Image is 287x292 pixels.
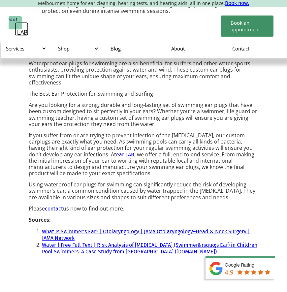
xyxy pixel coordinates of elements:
a: About [166,39,227,58]
p: Please us now to find out more. [29,206,258,212]
p: ‍ [29,280,258,286]
strong: Sources: [29,216,51,223]
a: ear LAB [116,151,134,158]
div: Services [1,39,53,58]
li: These ear plugs are designed to be durable and long-lasting, providing reliable protection even d... [42,1,258,14]
a: Water | Free Full-Text | Risk Analysis of [MEDICAL_DATA] (Swimmer&rsquo;s Ear) in Children Pool S... [42,242,257,255]
h2: ‍ [29,261,258,277]
p: Waterproof ear plugs for swimming are also beneficial for surfers and other water sports enthusia... [29,60,258,86]
div: Services [6,45,45,52]
div: Shop [58,45,97,52]
p: Are you looking for a strong, durable and long-lasting set of swimming ear plugs that have been c... [29,102,258,127]
a: Blog [105,39,166,58]
div: Shop [53,39,105,58]
p: Using waterproof ear plugs for swimming can significantly reduce the risk of developing swimmer’s... [29,181,258,201]
p: The Best Ear Protection for Swimming and Surfing [29,91,258,97]
a: home [9,16,28,36]
a: contact [45,206,63,212]
p: If you suffer from or are trying to prevent infection of the [MEDICAL_DATA], our custom earplugs ... [29,132,258,177]
a: Book an appointment [221,16,273,37]
a: What Is Swimmer’s Ear? | Otolaryngology | JAMA Otolaryngology–Head & Neck Surgery | JAMA Network [42,228,250,241]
